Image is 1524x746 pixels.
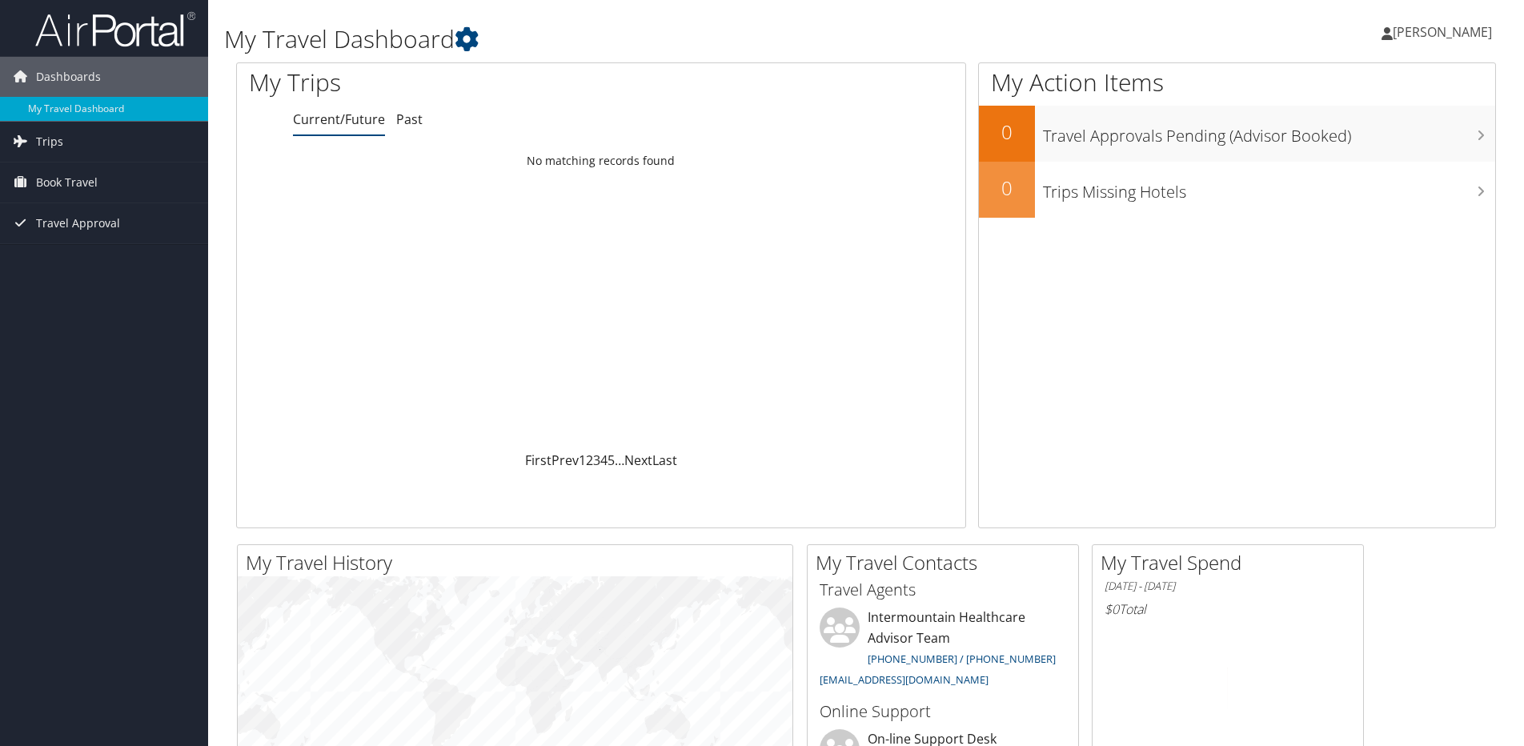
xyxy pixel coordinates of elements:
[615,451,624,469] span: …
[36,57,101,97] span: Dashboards
[396,110,423,128] a: Past
[1105,600,1351,618] h6: Total
[1382,8,1508,56] a: [PERSON_NAME]
[812,608,1074,693] li: Intermountain Healthcare Advisor Team
[820,579,1066,601] h3: Travel Agents
[293,110,385,128] a: Current/Future
[608,451,615,469] a: 5
[979,162,1495,218] a: 0Trips Missing Hotels
[816,549,1078,576] h2: My Travel Contacts
[600,451,608,469] a: 4
[1043,117,1495,147] h3: Travel Approvals Pending (Advisor Booked)
[246,549,792,576] h2: My Travel History
[579,451,586,469] a: 1
[979,106,1495,162] a: 0Travel Approvals Pending (Advisor Booked)
[249,66,650,99] h1: My Trips
[1101,549,1363,576] h2: My Travel Spend
[586,451,593,469] a: 2
[624,451,652,469] a: Next
[1393,23,1492,41] span: [PERSON_NAME]
[36,162,98,203] span: Book Travel
[868,652,1056,666] a: [PHONE_NUMBER] / [PHONE_NUMBER]
[237,146,965,175] td: No matching records found
[36,203,120,243] span: Travel Approval
[820,672,989,687] a: [EMAIL_ADDRESS][DOMAIN_NAME]
[820,700,1066,723] h3: Online Support
[593,451,600,469] a: 3
[652,451,677,469] a: Last
[1105,579,1351,594] h6: [DATE] - [DATE]
[979,118,1035,146] h2: 0
[1043,173,1495,203] h3: Trips Missing Hotels
[36,122,63,162] span: Trips
[979,66,1495,99] h1: My Action Items
[525,451,551,469] a: First
[551,451,579,469] a: Prev
[979,174,1035,202] h2: 0
[35,10,195,48] img: airportal-logo.png
[1105,600,1119,618] span: $0
[224,22,1080,56] h1: My Travel Dashboard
